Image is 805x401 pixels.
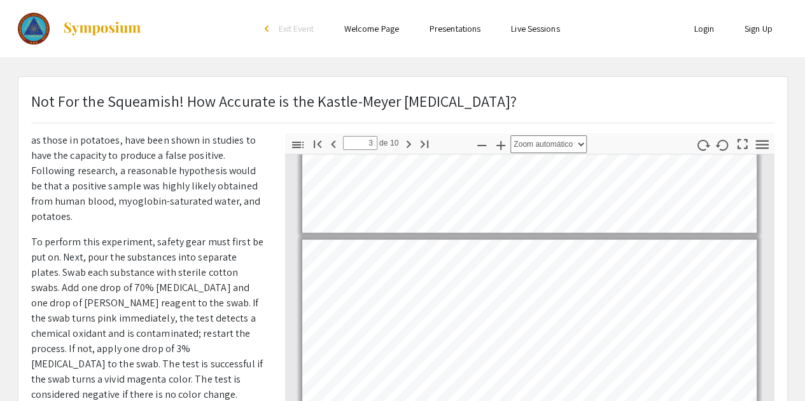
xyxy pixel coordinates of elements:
button: Próxima página [398,134,419,153]
button: Girar no sentido anti-horário [711,135,733,154]
input: Página [343,136,377,150]
a: Login [694,23,714,34]
a: Live Sessions [511,23,559,34]
img: 2025 Colorado Science and Engineering Fair [18,13,50,44]
button: Exibir/ocultar painel lateral [287,135,309,154]
iframe: Chat [10,344,54,391]
a: Presentations [430,23,480,34]
div: arrow_back_ios [265,25,272,32]
button: Ir para a última página [414,134,435,153]
a: Welcome Page [344,23,399,34]
span: de 10 [377,136,400,150]
p: Not For the Squeamish! How Accurate is the Kastle-Meyer [MEDICAL_DATA]? [31,90,517,112]
select: Zoom [510,135,587,153]
button: Página anterior [323,134,344,153]
button: Girar no sentido horário [692,135,713,154]
a: Sign Up [745,23,773,34]
button: Ampliar [490,135,512,154]
button: Alternar para o modo de apresentação [731,133,753,152]
button: Reduzir [471,135,493,154]
button: Ferramentas [751,135,773,154]
span: Exit Event [279,23,314,34]
img: Symposium by ForagerOne [62,21,142,36]
a: 2025 Colorado Science and Engineering Fair [18,13,143,44]
button: Ir para a primeira página [307,134,328,153]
